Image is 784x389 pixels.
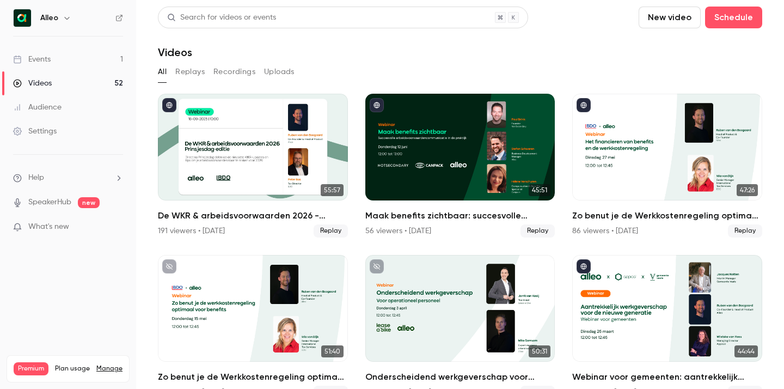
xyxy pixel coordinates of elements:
[572,226,638,236] div: 86 viewers • [DATE]
[314,224,348,238] span: Replay
[158,63,167,81] button: All
[321,184,344,196] span: 55:57
[55,364,90,373] span: Plan usage
[572,94,762,238] a: 47:26Zo benut je de Werkkostenregeling optimaal voor benefits86 viewers • [DATE]Replay
[110,222,123,232] iframe: Noticeable Trigger
[162,98,176,112] button: published
[365,226,431,236] div: 56 viewers • [DATE]
[167,12,276,23] div: Search for videos or events
[529,184,550,196] span: 45:51
[28,172,44,184] span: Help
[365,209,555,222] h2: Maak benefits zichtbaar: succesvolle arbeidsvoorwaarden communicatie in de praktijk
[96,364,122,373] a: Manage
[13,126,57,137] div: Settings
[365,94,555,238] li: Maak benefits zichtbaar: succesvolle arbeidsvoorwaarden communicatie in de praktijk
[13,172,123,184] li: help-dropdown-opener
[572,209,762,222] h2: Zo benut je de Werkkostenregeling optimaal voor benefits
[175,63,205,81] button: Replays
[321,345,344,357] span: 51:40
[520,224,555,238] span: Replay
[13,54,51,65] div: Events
[158,46,192,59] h1: Videos
[734,345,758,357] span: 44:44
[158,209,348,222] h2: De WKR & arbeidsvoorwaarden 2026 - [DATE] editie
[705,7,762,28] button: Schedule
[78,197,100,208] span: new
[158,7,762,382] section: Videos
[28,221,69,233] span: What's new
[577,259,591,273] button: published
[158,226,225,236] div: 191 viewers • [DATE]
[572,370,762,384] h2: Webinar voor gemeenten: aantrekkelijk werkgeverschap voor de nieuwe generatie
[639,7,701,28] button: New video
[14,9,31,27] img: Alleo
[365,370,555,384] h2: Onderscheidend werkgeverschap voor operationeel personeel
[370,98,384,112] button: published
[28,197,71,208] a: SpeakerHub
[213,63,255,81] button: Recordings
[370,259,384,273] button: unpublished
[529,345,550,357] span: 50:31
[14,362,48,375] span: Premium
[13,102,62,113] div: Audience
[158,370,348,384] h2: Zo benut je de Werkkostenregeling optimaal voor benefits
[40,13,58,23] h6: Alleo
[737,184,758,196] span: 47:26
[13,78,52,89] div: Videos
[158,94,348,238] li: De WKR & arbeidsvoorwaarden 2026 - Prinsjesdag editie
[572,94,762,238] li: Zo benut je de Werkkostenregeling optimaal voor benefits
[577,98,591,112] button: published
[728,224,762,238] span: Replay
[162,259,176,273] button: unpublished
[264,63,295,81] button: Uploads
[365,94,555,238] a: 45:51Maak benefits zichtbaar: succesvolle arbeidsvoorwaarden communicatie in de praktijk56 viewer...
[158,94,348,238] a: 55:57De WKR & arbeidsvoorwaarden 2026 - [DATE] editie191 viewers • [DATE]Replay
